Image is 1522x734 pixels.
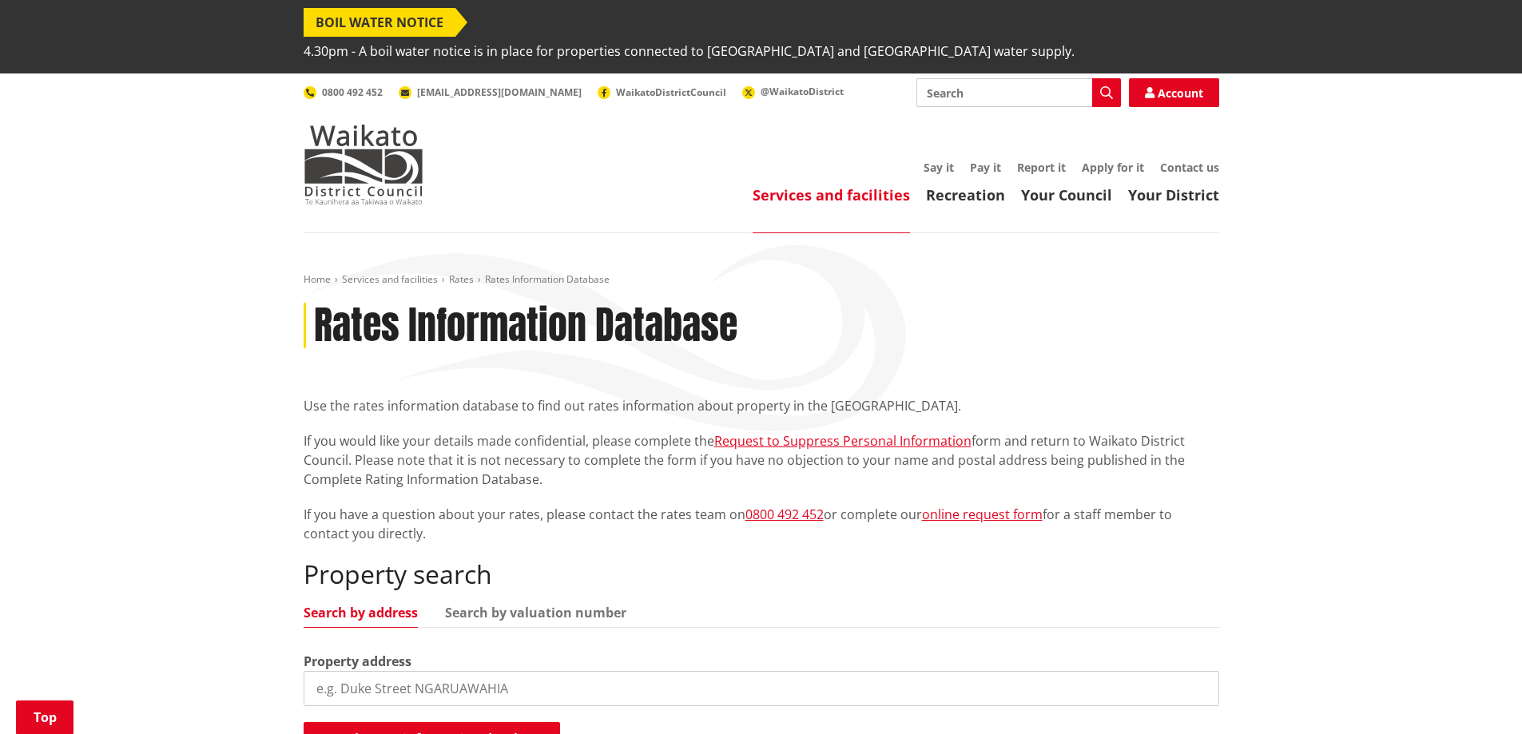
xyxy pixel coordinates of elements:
[314,303,737,349] h1: Rates Information Database
[16,700,74,734] a: Top
[616,85,726,99] span: WaikatoDistrictCouncil
[304,505,1219,543] p: If you have a question about your rates, please contact the rates team on or complete our for a s...
[417,85,582,99] span: [EMAIL_ADDRESS][DOMAIN_NAME]
[342,272,438,286] a: Services and facilities
[399,85,582,99] a: [EMAIL_ADDRESS][DOMAIN_NAME]
[1082,160,1144,175] a: Apply for it
[1017,160,1066,175] a: Report it
[745,506,824,523] a: 0800 492 452
[761,85,844,98] span: @WaikatoDistrict
[1160,160,1219,175] a: Contact us
[322,85,383,99] span: 0800 492 452
[714,432,972,450] a: Request to Suppress Personal Information
[1128,185,1219,204] a: Your District
[304,272,331,286] a: Home
[304,37,1075,65] span: 4.30pm - A boil water notice is in place for properties connected to [GEOGRAPHIC_DATA] and [GEOGR...
[970,160,1001,175] a: Pay it
[924,160,954,175] a: Say it
[926,185,1005,204] a: Recreation
[1021,185,1112,204] a: Your Council
[449,272,474,286] a: Rates
[304,559,1219,589] h2: Property search
[304,273,1219,287] nav: breadcrumb
[304,125,423,204] img: Waikato District Council - Te Kaunihera aa Takiwaa o Waikato
[742,85,844,98] a: @WaikatoDistrict
[304,8,455,37] span: BOIL WATER NOTICE
[485,272,610,286] span: Rates Information Database
[304,671,1219,706] input: e.g. Duke Street NGARUAWAHIA
[598,85,726,99] a: WaikatoDistrictCouncil
[304,85,383,99] a: 0800 492 452
[304,606,418,619] a: Search by address
[753,185,910,204] a: Services and facilities
[445,606,626,619] a: Search by valuation number
[922,506,1043,523] a: online request form
[304,652,411,671] label: Property address
[304,396,1219,415] p: Use the rates information database to find out rates information about property in the [GEOGRAPHI...
[916,78,1121,107] input: Search input
[1129,78,1219,107] a: Account
[304,431,1219,489] p: If you would like your details made confidential, please complete the form and return to Waikato ...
